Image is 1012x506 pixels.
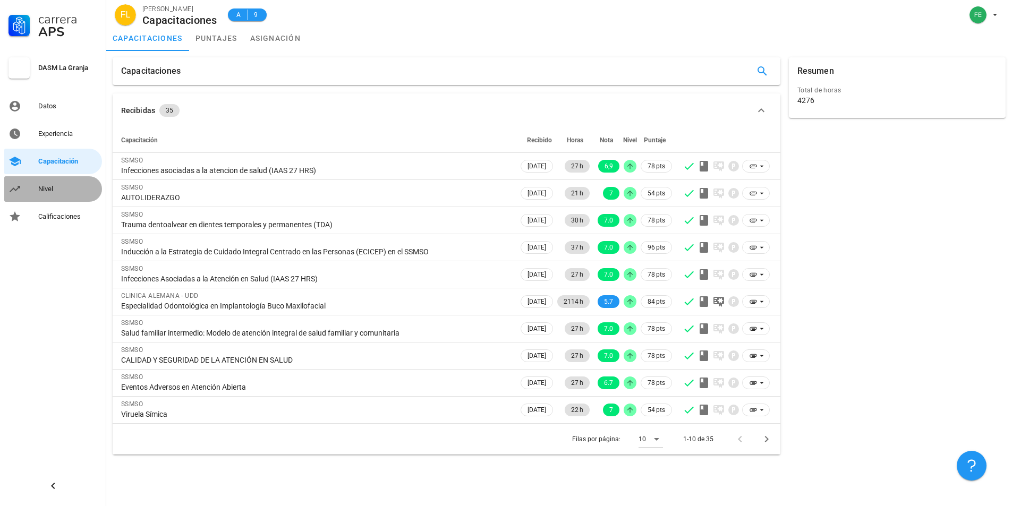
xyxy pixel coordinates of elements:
span: FL [121,4,131,25]
div: Nivel [38,185,98,193]
span: 27 h [571,349,583,362]
span: 21 h [571,187,583,200]
div: Salud familiar intermedio: Modelo de atención integral de salud familiar y comunitaria [121,328,510,338]
span: 78 pts [648,378,665,388]
span: Puntaje [644,136,666,144]
span: 7 [609,187,613,200]
button: Recibidas 35 [113,93,780,127]
div: avatar [970,6,987,23]
a: Calificaciones [4,204,102,229]
span: SSMSO [121,184,143,191]
span: A [234,10,243,20]
span: 27 h [571,376,583,389]
span: SSMSO [121,211,143,218]
th: Horas [555,127,592,153]
span: 78 pts [648,215,665,226]
div: Viruela Símica [121,409,510,419]
span: 96 pts [648,242,665,253]
div: CALIDAD Y SEGURIDAD DE LA ATENCIÓN EN SALUD [121,355,510,365]
div: Eventos Adversos en Atención Abierta [121,382,510,392]
div: Carrera [38,13,98,25]
div: Resumen [797,57,834,85]
div: Infecciones Asociadas a la Atención en Salud (IAAS 27 HRS) [121,274,510,284]
a: Capacitación [4,149,102,174]
span: SSMSO [121,238,143,245]
div: Capacitación [38,157,98,166]
div: DASM La Granja [38,64,98,72]
div: Especialidad Odontológica en Implantología Buco Maxilofacial [121,301,510,311]
div: Datos [38,102,98,110]
span: 7.0 [604,349,613,362]
span: Nota [600,136,613,144]
a: Nivel [4,176,102,202]
span: SSMSO [121,265,143,272]
span: Horas [567,136,583,144]
span: 5.7 [604,295,613,308]
div: Infecciones asociadas a la atencion de salud (IAAS 27 HRS) [121,166,510,175]
th: Recibido [518,127,555,153]
span: [DATE] [528,187,546,199]
span: 7 [609,404,613,416]
div: Trauma dentoalvear en dientes temporales y permanentes (TDA) [121,220,510,229]
div: Inducción a la Estrategia de Cuidado Integral Centrado en las Personas (ECICEP) en el SSMSO [121,247,510,256]
span: Capacitación [121,136,158,144]
th: Nota [592,127,622,153]
span: 7.0 [604,322,613,335]
span: 27 h [571,322,583,335]
span: 78 pts [648,161,665,171]
span: SSMSO [121,157,143,164]
span: SSMSO [121,319,143,327]
span: 78 pts [648,323,665,334]
span: 27 h [571,268,583,281]
div: 4276 [797,96,814,105]
a: Datos [4,93,102,119]
span: [DATE] [528,269,546,280]
span: [DATE] [528,242,546,253]
span: 22 h [571,404,583,416]
th: Nivel [622,127,639,153]
span: [DATE] [528,350,546,362]
div: Capacitaciones [121,57,181,85]
span: 7.0 [604,241,613,254]
div: Recibidas [121,105,155,116]
div: Experiencia [38,130,98,138]
div: avatar [115,4,136,25]
span: [DATE] [528,160,546,172]
div: 10 [639,434,646,444]
span: 54 pts [648,405,665,415]
span: 37 h [571,241,583,254]
a: asignación [244,25,308,51]
th: Capacitación [113,127,518,153]
button: Página siguiente [757,430,776,449]
span: 2114 h [564,295,583,308]
span: 7.0 [604,214,613,227]
span: [DATE] [528,296,546,307]
div: 10Filas por página: [639,431,663,448]
span: 84 pts [648,296,665,307]
span: 35 [166,104,173,117]
span: 54 pts [648,188,665,199]
a: Experiencia [4,121,102,147]
span: 9 [252,10,260,20]
div: 1-10 de 35 [683,434,713,444]
span: [DATE] [528,377,546,389]
div: AUTOLIDERAZGO [121,193,510,202]
div: Capacitaciones [142,14,217,26]
span: 6.7 [604,376,613,389]
span: SSMSO [121,373,143,381]
span: CLINICA ALEMANA - UDD [121,292,198,299]
div: Filas por página: [572,424,663,454]
div: Calificaciones [38,212,98,221]
span: SSMSO [121,346,143,354]
div: Total de horas [797,85,997,96]
div: APS [38,25,98,38]
span: 7.0 [604,268,613,281]
span: 30 h [571,214,583,227]
a: capacitaciones [106,25,189,51]
span: [DATE] [528,215,546,226]
span: 6,9 [605,160,613,173]
span: Nivel [623,136,637,144]
span: Recibido [527,136,552,144]
div: [PERSON_NAME] [142,4,217,14]
span: SSMSO [121,400,143,408]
